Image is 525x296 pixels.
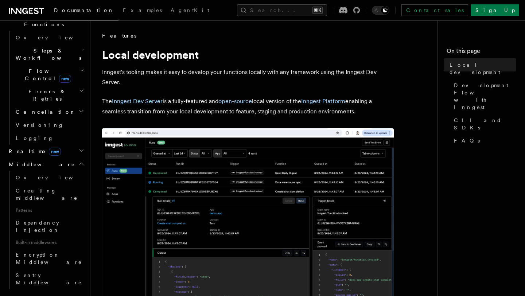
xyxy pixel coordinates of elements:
[451,114,516,134] a: CLI and SDKs
[447,47,516,58] h4: On this page
[6,148,61,155] span: Realtime
[6,161,75,168] span: Middleware
[102,96,394,117] p: The is a fully-featured and local version of the enabling a seamless transition from your local d...
[13,44,86,65] button: Steps & Workflows
[13,171,86,184] a: Overview
[54,7,114,13] span: Documentation
[16,135,54,141] span: Logging
[454,137,480,144] span: FAQs
[102,48,394,61] h1: Local development
[451,79,516,114] a: Development Flow with Inngest
[454,117,516,131] span: CLI and SDKs
[13,105,86,118] button: Cancellation
[13,67,80,82] span: Flow Control
[13,269,86,289] a: Sentry Middleware
[13,132,86,145] a: Logging
[13,184,86,205] a: Creating middleware
[6,145,86,158] button: Realtimenew
[312,7,323,14] kbd: ⌘K
[13,118,86,132] a: Versioning
[454,82,516,111] span: Development Flow with Inngest
[237,4,327,16] button: Search...⌘K
[13,88,79,102] span: Errors & Retries
[401,4,468,16] a: Contact sales
[13,248,86,269] a: Encryption Middleware
[13,205,86,216] span: Patterns
[6,158,86,171] button: Middleware
[16,220,59,233] span: Dependency Injection
[16,35,91,40] span: Overview
[218,98,252,105] a: open-source
[16,175,91,180] span: Overview
[123,7,162,13] span: Examples
[118,2,166,20] a: Examples
[16,272,82,285] span: Sentry Middleware
[16,188,78,201] span: Creating middleware
[6,171,86,289] div: Middleware
[6,11,86,31] button: Inngest Functions
[13,108,76,116] span: Cancellation
[6,31,86,145] div: Inngest Functions
[13,85,86,105] button: Errors & Retries
[102,67,394,87] p: Inngest's tooling makes it easy to develop your functions locally with any framework using the In...
[16,252,82,265] span: Encryption Middleware
[13,65,86,85] button: Flow Controlnew
[450,61,516,76] span: Local development
[471,4,519,16] a: Sign Up
[6,13,79,28] span: Inngest Functions
[13,237,86,248] span: Built-in middlewares
[13,47,81,62] span: Steps & Workflows
[16,122,64,128] span: Versioning
[49,148,61,156] span: new
[13,216,86,237] a: Dependency Injection
[59,75,71,83] span: new
[112,98,163,105] a: Inngest Dev Server
[451,134,516,147] a: FAQs
[102,32,136,39] span: Features
[372,6,389,15] button: Toggle dark mode
[50,2,118,20] a: Documentation
[13,31,86,44] a: Overview
[301,98,345,105] a: Inngest Platform
[171,7,209,13] span: AgentKit
[166,2,214,20] a: AgentKit
[447,58,516,79] a: Local development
